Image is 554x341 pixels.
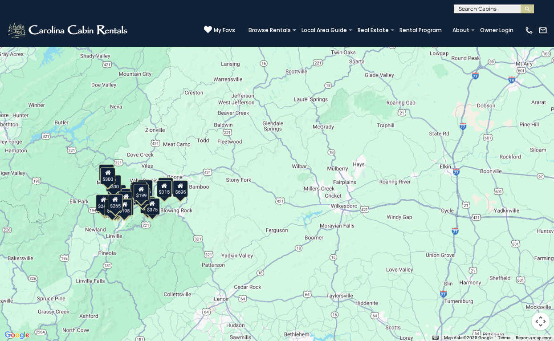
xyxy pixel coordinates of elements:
img: phone-regular-white.png [525,26,534,35]
span: Map data ©2025 Google [444,335,493,340]
img: mail-regular-white.png [538,26,547,35]
a: About [448,24,474,37]
img: White-1-2.png [7,21,130,39]
button: Keyboard shortcuts [432,335,439,341]
a: Real Estate [353,24,393,37]
a: Owner Login [476,24,518,37]
a: Report a map error [516,335,551,340]
a: Terms [498,335,510,340]
button: Map camera controls [532,313,550,330]
a: My Favs [204,26,235,35]
a: Browse Rentals [244,24,295,37]
span: My Favs [214,26,235,34]
a: Local Area Guide [297,24,351,37]
a: Rental Program [395,24,446,37]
